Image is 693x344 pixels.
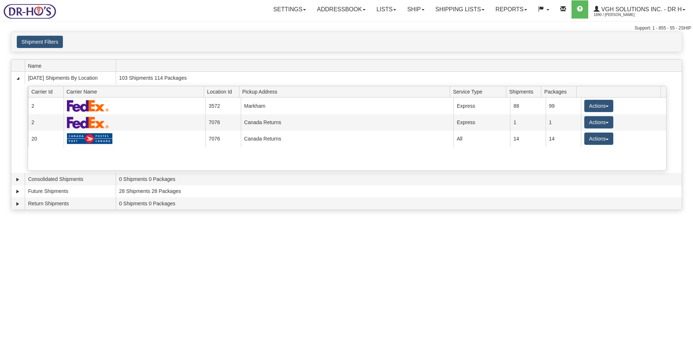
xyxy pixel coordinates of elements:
a: Reports [490,0,533,19]
span: Location Id [207,86,239,97]
a: Shipping lists [430,0,490,19]
button: Shipment Filters [17,36,63,48]
a: Settings [268,0,311,19]
img: FedEx Express® [67,100,109,112]
button: Actions [584,133,613,145]
td: 14 [510,131,545,147]
img: Canada Post [67,133,113,145]
td: 0 Shipments 0 Packages [116,197,682,210]
a: Collapse [14,75,21,82]
span: Shipments [509,86,541,97]
td: 0 Shipments 0 Packages [116,173,682,185]
a: Addressbook [311,0,371,19]
td: 14 [546,131,581,147]
span: Carrier Name [67,86,204,97]
td: Express [453,98,510,114]
td: Consolidated Shipments [25,173,116,185]
button: Actions [584,116,613,128]
a: Ship [402,0,430,19]
span: Service Type [453,86,506,97]
td: 99 [546,98,581,114]
td: 1 [546,114,581,131]
td: Return Shipments [25,197,116,210]
td: 2 [28,98,63,114]
img: logo1890.jpg [2,2,57,20]
td: 3572 [205,98,240,114]
span: Packages [544,86,576,97]
td: 20 [28,131,63,147]
td: Future Shipments [25,185,116,198]
td: 2 [28,114,63,131]
span: 1890 / [PERSON_NAME] [594,11,648,19]
span: VGH Solutions Inc. - Dr H [600,6,682,12]
span: Carrier Id [31,86,63,97]
td: 88 [510,98,545,114]
td: Express [453,114,510,131]
span: Name [28,60,116,71]
a: Expand [14,200,21,207]
td: Canada Returns [241,131,454,147]
td: 28 Shipments 28 Packages [116,185,682,198]
a: Expand [14,188,21,195]
td: 103 Shipments 114 Packages [116,72,682,84]
div: Support: 1 - 855 - 55 - 2SHIP [2,25,691,31]
a: VGH Solutions Inc. - Dr H 1890 / [PERSON_NAME] [588,0,691,19]
td: Canada Returns [241,114,454,131]
a: Expand [14,176,21,183]
td: 1 [510,114,545,131]
td: 7076 [205,114,240,131]
button: Actions [584,100,613,112]
iframe: chat widget [676,135,692,209]
a: Lists [371,0,402,19]
td: [DATE] Shipments By Location [25,72,116,84]
td: 7076 [205,131,240,147]
td: All [453,131,510,147]
td: Markham [241,98,454,114]
span: Pickup Address [242,86,450,97]
img: FedEx Express® [67,116,109,128]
